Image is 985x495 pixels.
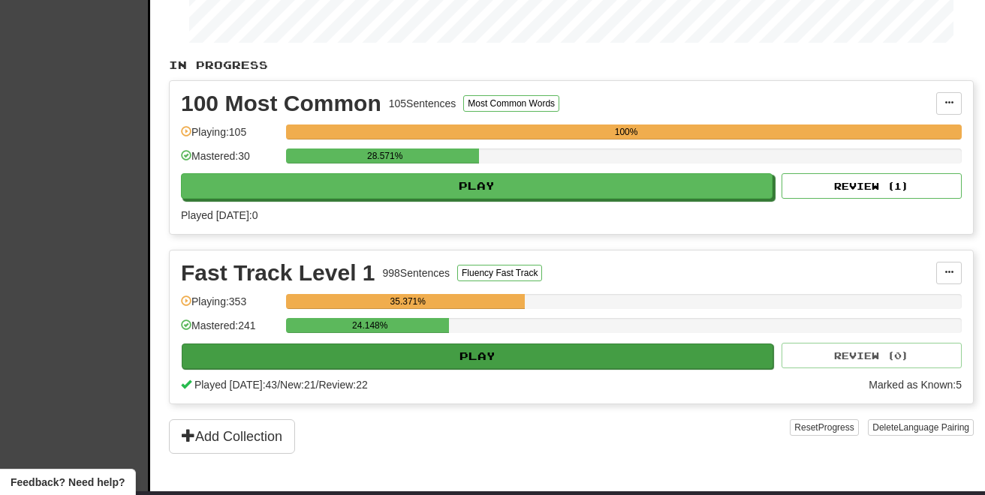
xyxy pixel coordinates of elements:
[291,124,962,139] div: 100%
[291,318,449,333] div: 24.148%
[181,262,375,284] div: Fast Track Level 1
[818,422,854,433] span: Progress
[291,148,479,163] div: 28.571%
[181,209,258,221] span: Played [DATE]: 0
[194,379,277,391] span: Played [DATE]: 43
[389,96,456,111] div: 105 Sentences
[181,148,279,173] div: Mastered: 30
[463,95,559,112] button: Most Common Words
[181,124,279,149] div: Playing: 105
[181,173,773,199] button: Play
[868,419,974,436] button: DeleteLanguage Pairing
[457,265,542,281] button: Fluency Fast Track
[899,422,969,433] span: Language Pairing
[277,379,280,391] span: /
[782,173,962,199] button: Review (1)
[181,92,381,115] div: 100 Most Common
[318,379,367,391] span: Review: 22
[383,265,450,280] div: 998 Sentences
[869,377,962,392] div: Marked as Known: 5
[11,475,125,490] span: Open feedback widget
[790,419,858,436] button: ResetProgress
[291,294,525,309] div: 35.371%
[182,343,773,369] button: Play
[280,379,315,391] span: New: 21
[181,294,279,319] div: Playing: 353
[782,343,962,368] button: Review (0)
[169,419,295,454] button: Add Collection
[316,379,319,391] span: /
[169,58,974,73] p: In Progress
[181,318,279,343] div: Mastered: 241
